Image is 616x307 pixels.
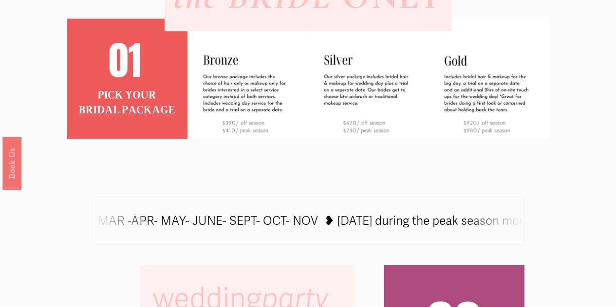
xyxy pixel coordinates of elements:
[308,18,429,139] img: PACKAGES FOR THE BRIDE
[55,18,200,139] img: bridal%2Bpackage.jpg
[187,18,308,139] img: PACKAGES FOR THE BRIDE
[2,136,21,189] a: Book Us
[429,18,549,139] img: PACKAGES FOR THE BRIDE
